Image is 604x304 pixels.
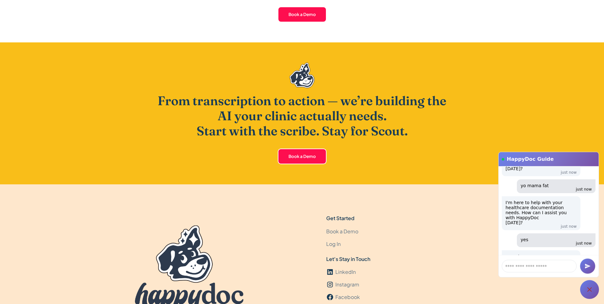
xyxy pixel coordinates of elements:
div: Instagram [335,281,359,288]
a: Book a Demo [278,149,327,164]
a: LinkedIn [326,266,356,278]
a: Book a Demo [278,7,327,22]
div: Get Started [326,214,355,222]
a: Book a Demo [326,225,358,238]
a: Log In [326,238,341,250]
div: LinkedIn [335,268,356,276]
a: Facebook [326,291,360,303]
div: Let's Stay in Touch [326,255,370,263]
div: Facebook [335,293,360,301]
a: Instagram [326,278,359,291]
h2: From transcription to action — we’re building the AI your clinic actually needs. Start with the s... [151,93,453,138]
